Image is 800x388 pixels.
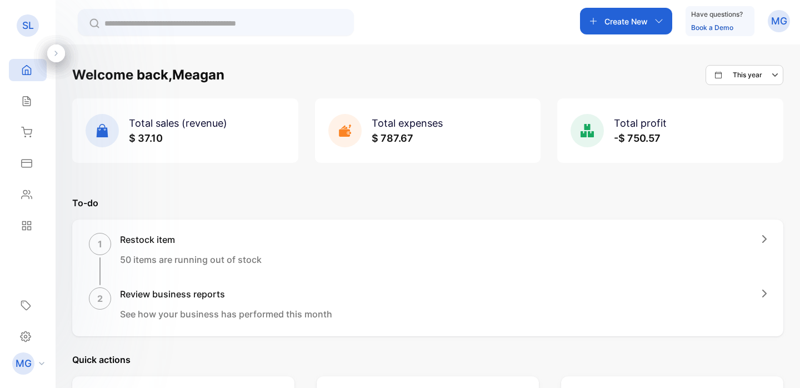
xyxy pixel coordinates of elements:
p: 50 items are running out of stock [120,253,262,266]
span: Total profit [614,117,667,129]
p: 1 [98,237,102,251]
p: Create New [604,16,648,27]
button: MG [768,8,790,34]
p: To-do [72,196,783,210]
p: Quick actions [72,353,783,366]
p: SL [22,18,34,33]
button: This year [706,65,783,85]
p: MG [771,14,787,28]
p: Have questions? [691,9,743,20]
span: $ 37.10 [129,132,163,144]
p: This year [733,70,762,80]
iframe: LiveChat chat widget [753,341,800,388]
h1: Review business reports [120,287,332,301]
a: Book a Demo [691,23,733,32]
span: $ 787.67 [372,132,413,144]
h1: Restock item [120,233,262,246]
span: -$ 750.57 [614,132,661,144]
p: See how your business has performed this month [120,307,332,321]
button: Create New [580,8,672,34]
p: MG [16,356,32,371]
p: 2 [97,292,103,305]
span: Total sales (revenue) [129,117,227,129]
span: Total expenses [372,117,443,129]
h1: Welcome back, Meagan [72,65,224,85]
